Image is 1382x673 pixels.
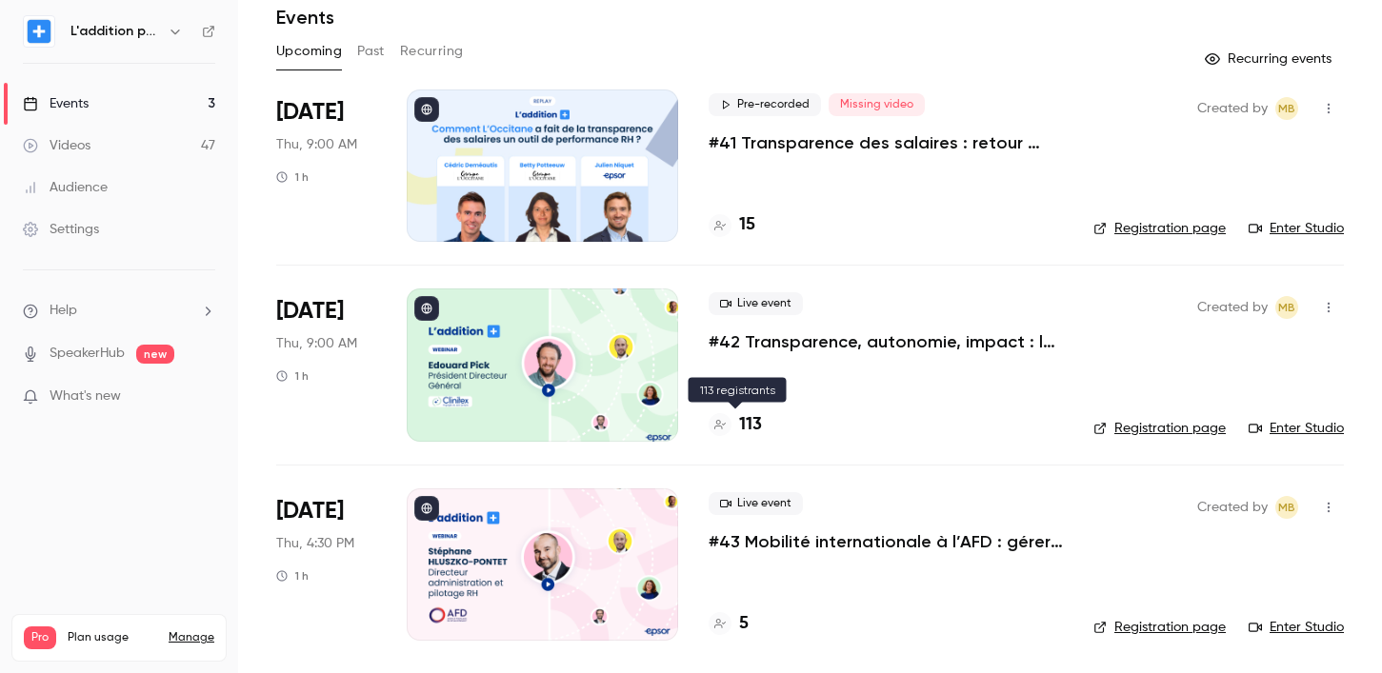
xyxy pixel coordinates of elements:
[1197,296,1268,319] span: Created by
[23,301,215,321] li: help-dropdown-opener
[709,330,1063,353] a: #42 Transparence, autonomie, impact : la recette Clinitex
[276,89,376,242] div: Oct 16 Thu, 9:00 AM (Europe/Paris)
[1275,496,1298,519] span: Mylène BELLANGER
[1278,296,1295,319] span: MB
[276,135,357,154] span: Thu, 9:00 AM
[23,136,90,155] div: Videos
[709,212,755,238] a: 15
[1249,219,1344,238] a: Enter Studio
[70,22,160,41] h6: L'addition par Epsor
[276,296,344,327] span: [DATE]
[1093,419,1226,438] a: Registration page
[1275,97,1298,120] span: Mylène BELLANGER
[24,626,56,649] span: Pro
[276,6,334,29] h1: Events
[709,131,1063,154] a: #41 Transparence des salaires : retour d'expérience de L'Occitane
[1278,97,1295,120] span: MB
[276,334,357,353] span: Thu, 9:00 AM
[739,412,762,438] h4: 113
[709,530,1063,553] a: #43 Mobilité internationale à l’AFD : gérer les talents au-delà des frontières
[23,178,108,197] div: Audience
[709,93,821,116] span: Pre-recorded
[276,368,309,384] div: 1 h
[739,212,755,238] h4: 15
[1093,618,1226,637] a: Registration page
[276,488,376,641] div: Dec 4 Thu, 4:30 PM (Europe/Paris)
[1278,496,1295,519] span: MB
[1196,44,1344,74] button: Recurring events
[739,611,749,637] h4: 5
[1197,97,1268,120] span: Created by
[276,288,376,441] div: Nov 6 Thu, 9:00 AM (Europe/Paris)
[23,94,89,113] div: Events
[276,36,342,67] button: Upcoming
[136,345,174,364] span: new
[1249,419,1344,438] a: Enter Studio
[709,292,803,315] span: Live event
[23,220,99,239] div: Settings
[1093,219,1226,238] a: Registration page
[276,568,309,584] div: 1 h
[400,36,464,67] button: Recurring
[1197,496,1268,519] span: Created by
[24,16,54,47] img: L'addition par Epsor
[276,496,344,526] span: [DATE]
[1249,618,1344,637] a: Enter Studio
[169,630,214,645] a: Manage
[1275,296,1298,319] span: Mylène BELLANGER
[50,386,121,406] span: What's new
[709,492,803,515] span: Live event
[829,93,925,116] span: Missing video
[68,630,157,645] span: Plan usage
[276,169,309,185] div: 1 h
[276,534,354,553] span: Thu, 4:30 PM
[276,97,344,128] span: [DATE]
[50,344,125,364] a: SpeakerHub
[709,611,749,637] a: 5
[50,301,77,321] span: Help
[709,412,762,438] a: 113
[357,36,385,67] button: Past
